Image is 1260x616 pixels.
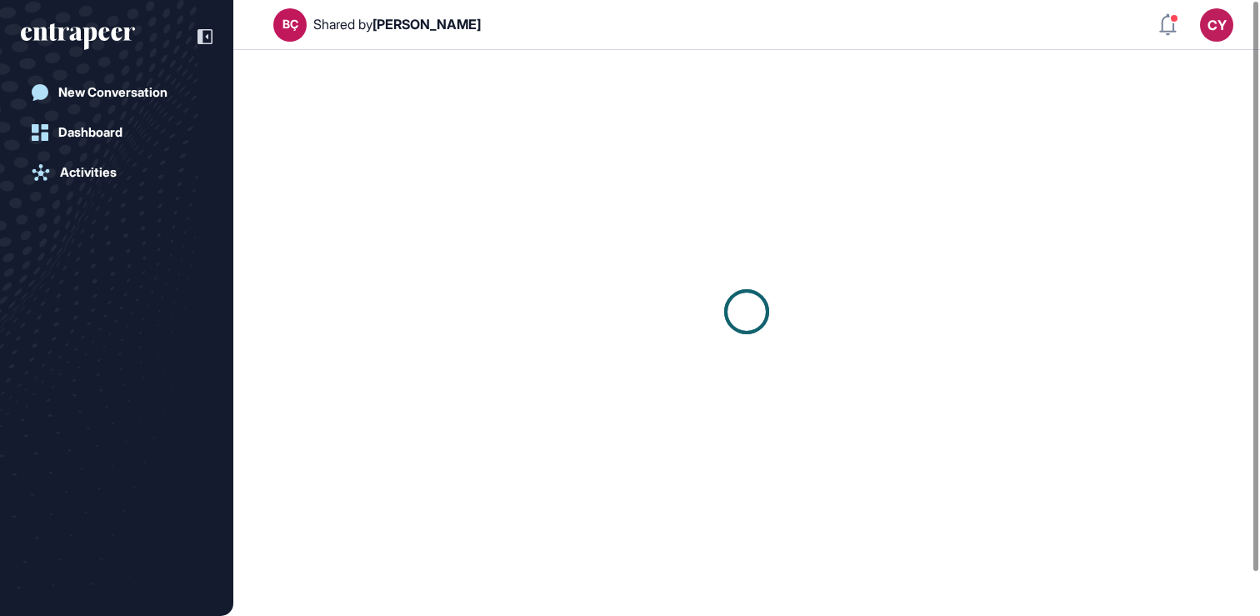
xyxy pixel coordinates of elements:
[21,156,212,189] a: Activities
[313,17,481,33] div: Shared by
[60,165,117,180] div: Activities
[58,125,122,140] div: Dashboard
[372,16,481,33] span: [PERSON_NAME]
[282,18,298,31] div: BÇ
[21,76,212,109] a: New Conversation
[21,23,135,50] div: entrapeer-logo
[21,116,212,149] a: Dashboard
[1200,8,1233,42] button: CY
[58,85,167,100] div: New Conversation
